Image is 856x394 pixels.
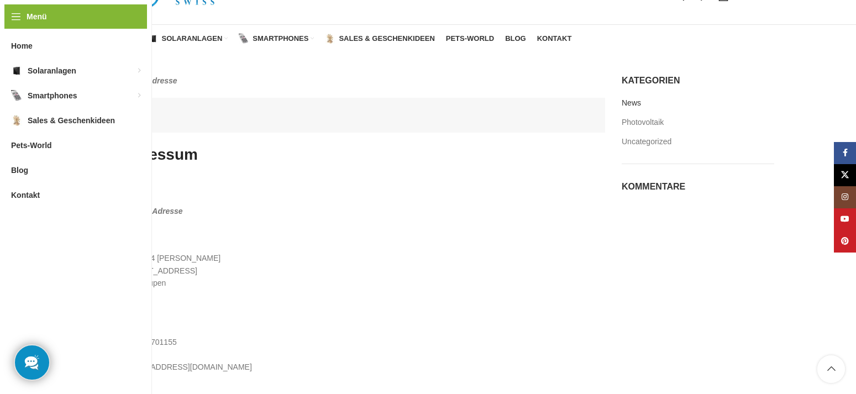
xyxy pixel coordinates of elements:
p: : 0041784701155 : [EMAIL_ADDRESS][DOMAIN_NAME] [121,324,600,374]
a: Photovoltaik [622,117,665,128]
a: Instagram Social Link [834,186,856,208]
a: Kontakt [537,28,572,50]
img: Sales & Geschenkideen [11,115,22,126]
span: Kontakt [537,34,572,43]
a: Pinterest Social Link [834,230,856,253]
h1: Impressum [115,144,606,165]
span: Solaranlagen [28,61,76,81]
span: Menü [27,10,47,23]
a: Sales & Geschenkideen [325,28,434,50]
span: Sales & Geschenkideen [339,34,434,43]
img: Smartphones [11,90,22,101]
img: Smartphones [239,34,249,44]
span: Pets-World [446,34,494,43]
a: Uncategorized [622,136,673,148]
p: Tip-Top24 [PERSON_NAME] [STREET_ADDRESS] 3177 Laupen [121,252,600,289]
span: Smartphones [253,34,308,43]
h5: Kommentare [622,181,774,193]
img: Solaranlagen [11,65,22,76]
i: Kontakt-Adresse [115,76,177,85]
a: Facebook Social Link [834,142,856,164]
a: Solaranlagen [148,28,228,50]
h5: Kategorien [622,75,774,87]
span: Pets-World [11,135,52,155]
img: Solaranlagen [148,34,158,44]
span: Blog [505,34,526,43]
a: Scroll to top button [817,355,845,383]
a: Smartphones [239,28,314,50]
img: Sales & Geschenkideen [325,34,335,44]
span: Home [11,36,33,56]
span: Smartphones [28,86,77,106]
a: YouTube Social Link [834,208,856,230]
a: X Social Link [834,164,856,186]
em: Kontakt-Adresse [121,207,183,216]
div: Hauptnavigation [110,28,577,50]
span: Kontakt [11,185,40,205]
a: Pets-World [446,28,494,50]
span: Blog [11,160,28,180]
a: News [622,98,642,109]
a: Blog [505,28,526,50]
span: Sales & Geschenkideen [28,111,115,130]
span: Solaranlagen [162,34,223,43]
